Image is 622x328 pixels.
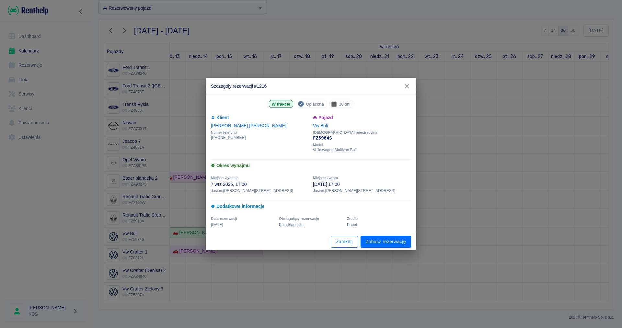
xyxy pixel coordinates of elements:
[361,236,411,248] a: Zobacz rezerwację
[313,181,411,188] p: [DATE] 17:00
[347,222,411,228] p: Panel
[279,217,319,221] span: Obsługujący rezerwację
[313,176,338,180] span: Miejsce zwrotu
[269,101,293,107] span: W trakcie
[331,236,358,248] button: Zamknij
[211,135,309,141] p: [PHONE_NUMBER]
[211,123,286,128] a: [PERSON_NAME] [PERSON_NAME]
[313,188,411,194] p: Jasień , [PERSON_NAME][STREET_ADDRESS]
[206,78,416,95] h2: Szczegóły rezerwacji #1216
[313,130,411,135] span: [DEMOGRAPHIC_DATA] rejestracyjna
[211,176,239,180] span: Miejsce wydania
[313,123,328,128] a: Vw Buli
[211,203,411,210] h6: Dodatkowe informacje
[347,217,358,221] span: Żrodło
[313,147,411,153] p: Volkswagen Multivan Buli
[313,143,411,147] span: Model
[211,217,237,221] span: Data rezerwacji
[313,114,411,121] h6: Pojazd
[303,101,326,107] span: Opłacona
[279,222,343,228] p: Kaja Sługocka
[211,188,309,194] p: Jasień , [PERSON_NAME][STREET_ADDRESS]
[211,114,309,121] h6: Klient
[211,181,309,188] p: 7 wrz 2025, 17:00
[211,130,309,135] span: Numer telefonu
[211,162,411,169] h6: Okres wynajmu
[211,222,275,228] p: [DATE]
[336,101,353,107] span: 10 dni
[313,135,411,141] p: FZ5984S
